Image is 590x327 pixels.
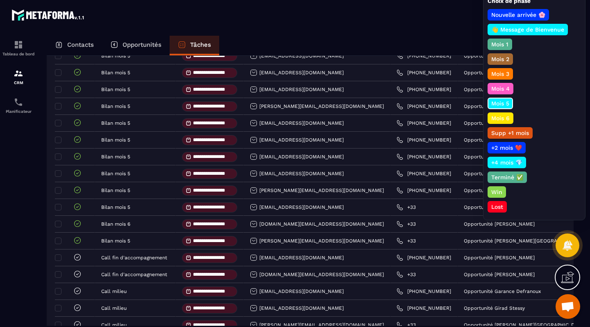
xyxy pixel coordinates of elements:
[190,41,211,48] p: Tâches
[464,53,535,59] p: Opportunité [PERSON_NAME]
[101,188,130,193] p: Bilan mois 5
[14,69,23,78] img: formation
[397,204,416,210] a: +33
[2,52,35,56] p: Tableau de bord
[14,40,23,50] img: formation
[464,120,535,126] p: Opportunité [PERSON_NAME]
[101,255,167,261] p: Call fin d'accompagnement
[464,87,535,92] p: Opportunité [PERSON_NAME]
[490,129,530,137] p: Supp +1 mois
[490,25,565,34] p: 👋 Message de Bienvenue
[490,188,504,196] p: Win
[101,103,130,109] p: Bilan mois 5
[464,288,541,294] p: Opportunité Garance Defranoux
[464,272,535,277] p: Opportunité [PERSON_NAME]
[2,109,35,114] p: Planificateur
[397,305,451,311] a: [PHONE_NUMBER]
[397,69,451,76] a: [PHONE_NUMBER]
[464,70,538,75] p: Opportunité Margaux Blandeau
[397,53,451,59] a: [PHONE_NUMBER]
[397,86,451,93] a: [PHONE_NUMBER]
[464,171,535,176] p: Opportunité [PERSON_NAME]
[101,288,127,294] p: Call milieu
[2,80,35,85] p: CRM
[397,137,451,143] a: [PHONE_NUMBER]
[397,153,451,160] a: [PHONE_NUMBER]
[11,7,85,22] img: logo
[101,137,130,143] p: Bilan mois 5
[490,55,511,63] p: Mois 2
[464,255,535,261] p: Opportunité [PERSON_NAME]
[490,158,524,167] p: +4 mois 💎
[397,120,451,126] a: [PHONE_NUMBER]
[464,103,535,109] p: Opportunité [PERSON_NAME]
[464,188,535,193] p: Opportunité [PERSON_NAME]
[464,305,525,311] p: Opportunité Girad Stessy
[2,62,35,91] a: formationformationCRM
[170,36,219,55] a: Tâches
[490,173,524,181] p: Terminé ✅
[490,114,511,122] p: Mois 6
[47,36,102,55] a: Contacts
[14,97,23,107] img: scheduler
[490,99,511,107] p: Mois 5
[101,238,130,244] p: Bilan mois 5
[490,203,504,211] p: Lost
[490,11,547,19] p: Nouvelle arrivée 🌸
[464,221,535,227] p: Opportunité [PERSON_NAME]
[397,238,416,244] a: +33
[101,120,130,126] p: Bilan mois 5
[101,272,167,277] p: Call fin d'accompagnement
[397,187,451,194] a: [PHONE_NUMBER]
[556,294,580,319] div: Ouvrir le chat
[490,40,510,48] p: Mois 1
[101,305,127,311] p: Call milieu
[490,144,523,152] p: +2 mois ❤️
[101,154,130,160] p: Bilan mois 5
[464,204,535,210] p: Opportunité [PERSON_NAME]
[101,221,130,227] p: Bilan mois 6
[397,288,451,295] a: [PHONE_NUMBER]
[101,53,130,59] p: Bilan mois 5
[101,87,130,92] p: Bilan mois 5
[2,34,35,62] a: formationformationTableau de bord
[101,204,130,210] p: Bilan mois 5
[2,91,35,120] a: schedulerschedulerPlanificateur
[397,254,451,261] a: [PHONE_NUMBER]
[397,271,416,278] a: +33
[101,171,130,176] p: Bilan mois 5
[464,154,535,160] p: Opportunité [PERSON_NAME]
[464,137,535,143] p: Opportunité [PERSON_NAME]
[397,221,416,227] a: +33
[397,103,451,110] a: [PHONE_NUMBER]
[464,238,585,244] p: Opportunité [PERSON_NAME][GEOGRAPHIC_DATA]
[101,70,130,75] p: Bilan mois 5
[67,41,94,48] p: Contacts
[490,70,511,78] p: Mois 3
[123,41,161,48] p: Opportunités
[102,36,170,55] a: Opportunités
[397,170,451,177] a: [PHONE_NUMBER]
[490,85,511,93] p: Mois 4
